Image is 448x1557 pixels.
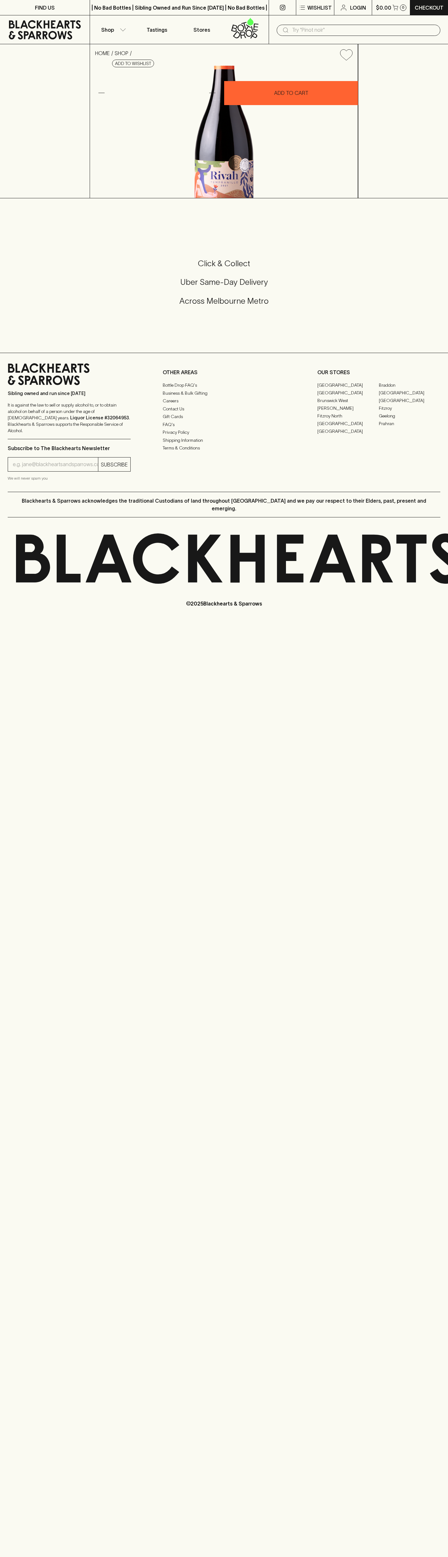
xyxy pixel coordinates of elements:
a: [GEOGRAPHIC_DATA] [317,389,379,397]
p: Shop [101,26,114,34]
p: We will never spam you [8,475,131,482]
a: Geelong [379,412,440,420]
a: [GEOGRAPHIC_DATA] [379,389,440,397]
p: Sibling owned and run since [DATE] [8,390,131,397]
p: ADD TO CART [274,89,308,97]
a: [GEOGRAPHIC_DATA] [317,427,379,435]
h5: Uber Same-Day Delivery [8,277,440,287]
input: Try "Pinot noir" [292,25,435,35]
a: Careers [163,397,286,405]
a: Terms & Conditions [163,444,286,452]
a: Fitzroy [379,404,440,412]
p: Subscribe to The Blackhearts Newsletter [8,444,131,452]
input: e.g. jane@blackheartsandsparrows.com.au [13,459,98,470]
a: [GEOGRAPHIC_DATA] [317,420,379,427]
a: SHOP [115,50,128,56]
button: Shop [90,15,135,44]
a: HOME [95,50,110,56]
button: Add to wishlist [338,47,355,63]
p: It is against the law to sell or supply alcohol to, or to obtain alcohol on behalf of a person un... [8,402,131,434]
p: Tastings [147,26,167,34]
h5: Across Melbourne Metro [8,296,440,306]
button: ADD TO CART [224,81,358,105]
a: Contact Us [163,405,286,413]
p: FIND US [35,4,55,12]
a: [GEOGRAPHIC_DATA] [379,397,440,404]
button: Add to wishlist [112,60,154,67]
a: Fitzroy North [317,412,379,420]
p: OUR STORES [317,368,440,376]
a: Business & Bulk Gifting [163,389,286,397]
a: FAQ's [163,421,286,428]
p: 0 [402,6,404,9]
a: Brunswick West [317,397,379,404]
a: Gift Cards [163,413,286,421]
p: Blackhearts & Sparrows acknowledges the traditional Custodians of land throughout [GEOGRAPHIC_DAT... [12,497,436,512]
p: OTHER AREAS [163,368,286,376]
a: Privacy Policy [163,429,286,436]
p: Login [350,4,366,12]
a: Stores [179,15,224,44]
p: Wishlist [307,4,332,12]
a: [PERSON_NAME] [317,404,379,412]
p: Checkout [415,4,444,12]
a: Bottle Drop FAQ's [163,382,286,389]
button: SUBSCRIBE [98,457,130,471]
a: Tastings [134,15,179,44]
a: Shipping Information [163,436,286,444]
a: Prahran [379,420,440,427]
p: $0.00 [376,4,391,12]
p: Stores [193,26,210,34]
div: Call to action block [8,233,440,340]
a: Braddon [379,381,440,389]
strong: Liquor License #32064953 [70,415,129,420]
img: 38783.png [90,66,358,198]
p: SUBSCRIBE [101,461,128,468]
a: [GEOGRAPHIC_DATA] [317,381,379,389]
h5: Click & Collect [8,258,440,269]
